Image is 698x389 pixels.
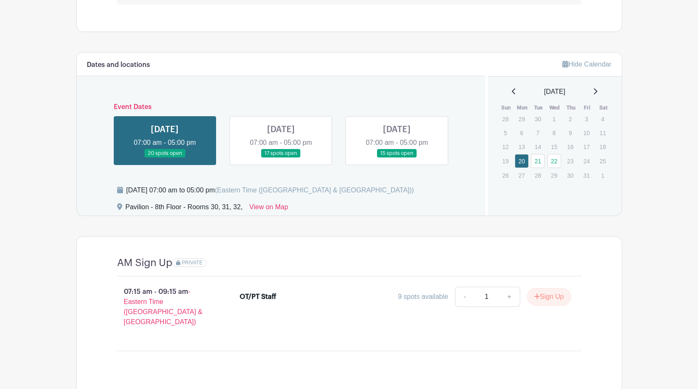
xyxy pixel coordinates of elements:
[580,155,594,168] p: 24
[527,288,571,306] button: Sign Up
[398,292,448,302] div: 9 spots available
[531,154,545,168] a: 21
[124,288,203,325] span: - Eastern Time ([GEOGRAPHIC_DATA] & [GEOGRAPHIC_DATA])
[182,260,203,266] span: PRIVATE
[547,104,563,112] th: Wed
[580,169,594,182] p: 31
[514,104,531,112] th: Mon
[498,155,512,168] p: 19
[530,104,547,112] th: Tue
[107,103,455,111] h6: Event Dates
[563,104,579,112] th: Thu
[596,155,610,168] p: 25
[455,287,474,307] a: -
[595,104,612,112] th: Sat
[547,169,561,182] p: 29
[515,140,529,153] p: 13
[515,112,529,125] p: 29
[531,112,545,125] p: 30
[126,202,243,216] div: Pavilion - 8th Floor - Rooms 30, 31, 32,
[563,126,577,139] p: 9
[515,169,529,182] p: 27
[580,112,594,125] p: 3
[515,154,529,168] a: 20
[579,104,596,112] th: Fri
[531,169,545,182] p: 28
[596,112,610,125] p: 4
[580,140,594,153] p: 17
[249,202,288,216] a: View on Map
[596,126,610,139] p: 11
[596,169,610,182] p: 1
[563,155,577,168] p: 23
[596,140,610,153] p: 18
[498,112,512,125] p: 28
[544,87,565,97] span: [DATE]
[547,112,561,125] p: 1
[547,140,561,153] p: 15
[563,169,577,182] p: 30
[240,292,276,302] div: OT/PT Staff
[498,126,512,139] p: 5
[531,140,545,153] p: 14
[562,61,611,68] a: Hide Calendar
[215,187,414,194] span: (Eastern Time ([GEOGRAPHIC_DATA] & [GEOGRAPHIC_DATA]))
[499,287,520,307] a: +
[126,185,414,195] div: [DATE] 07:00 am to 05:00 pm
[515,126,529,139] p: 6
[531,126,545,139] p: 7
[580,126,594,139] p: 10
[498,169,512,182] p: 26
[87,61,150,69] h6: Dates and locations
[498,140,512,153] p: 12
[104,283,227,330] p: 07:15 am - 09:15 am
[547,154,561,168] a: 22
[547,126,561,139] p: 8
[117,257,172,269] h4: AM Sign Up
[498,104,514,112] th: Sun
[563,140,577,153] p: 16
[563,112,577,125] p: 2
